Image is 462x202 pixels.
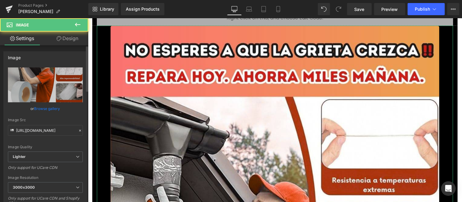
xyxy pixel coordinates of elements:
span: Publish [415,7,430,12]
span: Save [354,6,365,12]
a: Laptop [242,3,256,15]
b: Lighter [13,154,26,159]
a: Browse gallery [34,103,60,114]
div: Only support for UCare CDN [8,165,83,174]
a: Design [45,32,90,45]
span: Preview [382,6,398,12]
button: More [447,3,460,15]
button: Publish [408,3,445,15]
span: Library [100,6,114,12]
button: Undo [318,3,330,15]
span: [PERSON_NAME] [18,9,53,14]
span: Image [16,22,29,27]
a: Preview [374,3,405,15]
b: 3000x3000 [13,185,35,190]
a: Mobile [271,3,286,15]
div: Image [8,52,21,60]
a: Tablet [256,3,271,15]
a: Product Pages [18,3,88,8]
a: Desktop [227,3,242,15]
div: Image Resolution [8,176,83,180]
div: Image Quality [8,145,83,149]
input: Link [8,125,83,136]
button: Redo [333,3,345,15]
div: or [8,105,83,112]
div: Image Src [8,118,83,122]
div: Open Intercom Messenger [441,181,456,196]
div: Assign Products [126,7,160,12]
a: New Library [88,3,118,15]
